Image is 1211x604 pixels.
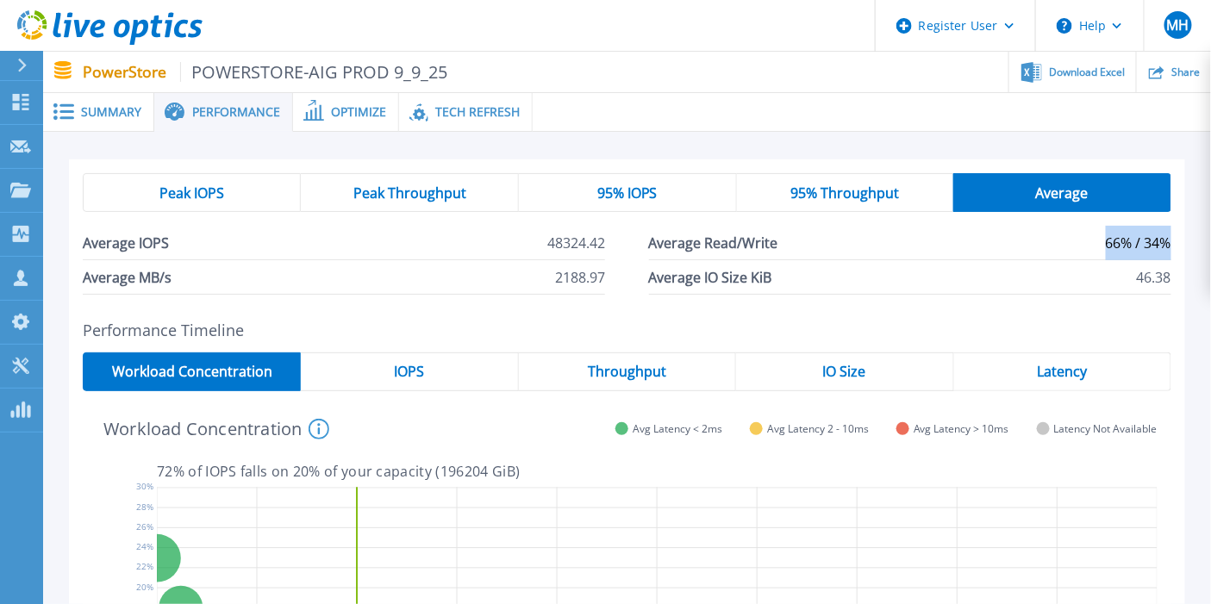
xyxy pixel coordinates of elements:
span: Optimize [331,106,386,118]
span: Average MB/s [83,260,172,294]
span: Avg Latency > 10ms [914,422,1009,435]
span: IOPS [394,364,424,378]
text: 26% [136,520,153,532]
p: 72 % of IOPS falls on 20 % of your capacity ( 196204 GiB ) [157,464,1158,479]
span: Average IOPS [83,226,169,259]
span: Latency Not Available [1054,422,1158,435]
span: 2188.97 [555,260,605,294]
span: 46.38 [1137,260,1171,294]
span: Average IO Size KiB [649,260,772,294]
text: 28% [136,501,153,513]
span: Summary [81,106,141,118]
span: 66% / 34% [1106,226,1171,259]
h4: Workload Concentration [103,419,329,439]
span: Avg Latency 2 - 10ms [767,422,869,435]
span: Peak Throughput [353,186,466,200]
span: Average Read/Write [649,226,778,259]
text: 24% [136,540,153,552]
span: Tech Refresh [435,106,520,118]
span: Peak IOPS [159,186,224,200]
span: Share [1171,67,1200,78]
span: Download Excel [1049,67,1125,78]
h2: Performance Timeline [83,321,1171,339]
span: Latency [1037,364,1087,378]
span: IO Size [823,364,866,378]
span: 95% Throughput [790,186,899,200]
span: POWERSTORE-AIG PROD 9_9_25 [180,62,448,82]
p: PowerStore [83,62,448,82]
span: Workload Concentration [112,364,272,378]
text: 30% [136,481,153,493]
span: Throughput [588,364,666,378]
span: Performance [192,106,280,118]
span: 48324.42 [547,226,605,259]
span: 95% IOPS [597,186,658,200]
span: Avg Latency < 2ms [633,422,722,435]
text: 22% [136,561,153,573]
span: Average [1036,186,1089,200]
span: MH [1166,18,1189,32]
